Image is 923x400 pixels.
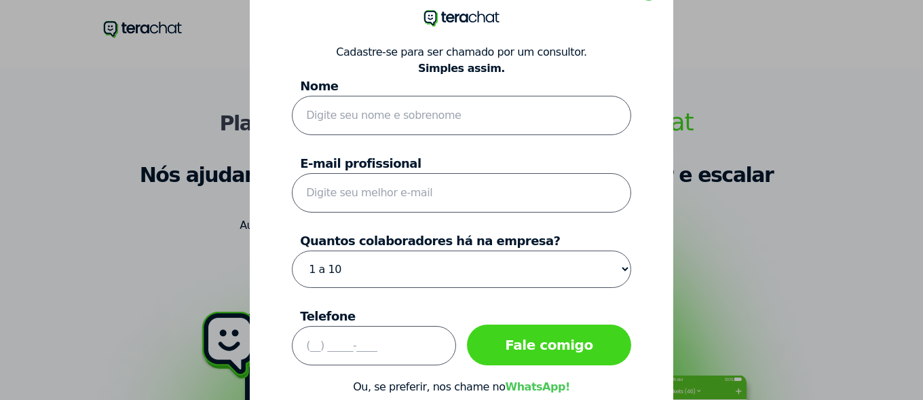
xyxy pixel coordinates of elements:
[292,326,456,365] input: (__) _____-____
[418,60,505,77] b: Simples assim.
[292,77,338,96] label: Nome
[292,96,630,135] input: Digite seu nome e sobrenome
[336,44,586,60] span: Cadastre-se para ser chamado por um consultor.
[292,232,560,251] label: Quantos colaboradores há na empresa?
[467,325,630,365] button: Fale comigo
[292,307,355,326] label: Telefone
[292,173,630,213] input: Digite seu melhor e-mail
[506,380,570,393] a: WhatsApp!
[353,379,570,395] span: Ou, se preferir, nos chame no
[292,154,421,173] label: E-mail profissional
